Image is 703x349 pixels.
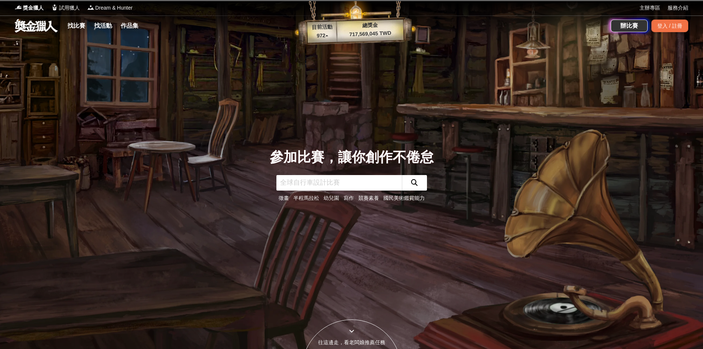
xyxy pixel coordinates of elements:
[270,147,434,168] div: 參加比賽，讓你創作不倦怠
[293,195,319,201] a: 半程馬拉松
[15,4,22,11] img: Logo
[651,20,688,32] div: 登入 / 註冊
[65,21,88,31] a: 找比賽
[668,4,688,12] a: 服務介紹
[611,20,648,32] a: 辦比賽
[337,29,404,39] p: 717,569,045 TWD
[276,175,402,191] input: 全球自行車設計比賽
[307,23,337,32] p: 目前活動
[307,31,337,40] p: 972 ▴
[87,4,132,12] a: LogoDream & Hunter
[344,195,354,201] a: 寫作
[324,195,339,201] a: 幼兒園
[383,195,425,201] a: 國民美術鑑賞能力
[118,21,141,31] a: 作品集
[337,20,403,30] p: 總獎金
[51,4,58,11] img: Logo
[95,4,132,12] span: Dream & Hunter
[640,4,660,12] a: 主辦專區
[358,195,379,201] a: 競賽素養
[279,195,289,201] a: 徵畫
[59,4,80,12] span: 試用獵人
[302,339,401,346] div: 往這邊走，看老闆娘推薦任務
[91,21,115,31] a: 找活動
[51,4,80,12] a: Logo試用獵人
[87,4,94,11] img: Logo
[15,4,44,12] a: Logo獎金獵人
[23,4,44,12] span: 獎金獵人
